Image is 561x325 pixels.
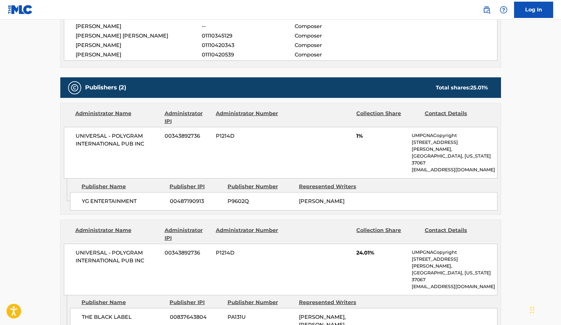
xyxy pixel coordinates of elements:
[165,226,211,242] div: Administrator IPI
[299,183,365,191] div: Represented Writers
[228,183,294,191] div: Publisher Number
[412,283,497,290] p: [EMAIL_ADDRESS][DOMAIN_NAME]
[81,299,165,306] div: Publisher Name
[228,299,294,306] div: Publisher Number
[81,183,165,191] div: Publisher Name
[75,226,160,242] div: Administrator Name
[170,197,223,205] span: 00487190913
[425,226,488,242] div: Contact Details
[202,51,294,59] span: 01110420539
[82,313,165,321] span: THE BLACK LABEL
[216,110,279,125] div: Administrator Number
[356,226,420,242] div: Collection Share
[75,110,160,125] div: Administrator Name
[356,249,407,257] span: 24.01%
[8,5,33,14] img: MLC Logo
[170,183,223,191] div: Publisher IPI
[497,3,510,16] div: Help
[412,166,497,173] p: [EMAIL_ADDRESS][DOMAIN_NAME]
[216,249,279,257] span: P1214D
[76,249,160,265] span: UNIVERSAL - POLYGRAM INTERNATIONAL PUB INC
[412,132,497,139] p: UMPGNACopyright
[216,226,279,242] div: Administrator Number
[514,2,553,18] a: Log In
[412,270,497,283] p: [GEOGRAPHIC_DATA], [US_STATE] 37067
[202,32,294,40] span: 01110345129
[76,51,202,59] span: [PERSON_NAME]
[295,32,379,40] span: Composer
[295,23,379,30] span: Composer
[76,23,202,30] span: [PERSON_NAME]
[412,256,497,270] p: [STREET_ADDRESS][PERSON_NAME],
[170,313,223,321] span: 00837643804
[228,197,294,205] span: P9602Q
[82,197,165,205] span: YG ENTERTAINMENT
[216,132,279,140] span: P1214D
[71,84,79,92] img: Publishers
[436,84,488,92] div: Total shares:
[299,299,365,306] div: Represented Writers
[528,294,561,325] iframe: Chat Widget
[483,6,491,14] img: search
[76,132,160,148] span: UNIVERSAL - POLYGRAM INTERNATIONAL PUB INC
[412,249,497,256] p: UMPGNACopyright
[165,249,211,257] span: 00343892736
[356,110,420,125] div: Collection Share
[295,51,379,59] span: Composer
[170,299,223,306] div: Publisher IPI
[356,132,407,140] span: 1%
[202,23,294,30] span: --
[76,41,202,49] span: [PERSON_NAME]
[470,85,488,91] span: 25.01 %
[412,153,497,166] p: [GEOGRAPHIC_DATA], [US_STATE] 37067
[202,41,294,49] span: 01110420343
[228,313,294,321] span: PA131U
[299,198,345,204] span: [PERSON_NAME]
[530,300,534,320] div: Drag
[165,132,211,140] span: 00343892736
[412,139,497,153] p: [STREET_ADDRESS][PERSON_NAME],
[295,41,379,49] span: Composer
[76,32,202,40] span: [PERSON_NAME] [PERSON_NAME]
[480,3,493,16] a: Public Search
[85,84,126,91] h5: Publishers (2)
[500,6,508,14] img: help
[425,110,488,125] div: Contact Details
[165,110,211,125] div: Administrator IPI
